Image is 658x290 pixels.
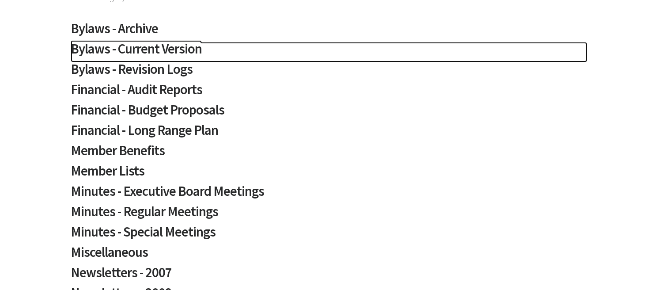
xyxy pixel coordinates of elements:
a: Member Benefits [71,144,587,164]
a: Member Lists [71,164,587,184]
a: Bylaws - Revision Logs [71,62,587,83]
a: Minutes - Regular Meetings [71,205,587,225]
a: Financial - Budget Proposals [71,103,587,123]
a: Bylaws - Archive [71,22,587,42]
a: Financial - Audit Reports [71,83,587,103]
a: Newsletters - 2007 [71,266,587,286]
a: Miscellaneous [71,245,587,266]
a: Bylaws - Current Version [71,42,587,62]
a: Financial - Long Range Plan [71,123,587,144]
a: Minutes - Executive Board Meetings [71,184,587,205]
a: Minutes - Special Meetings [71,225,587,245]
